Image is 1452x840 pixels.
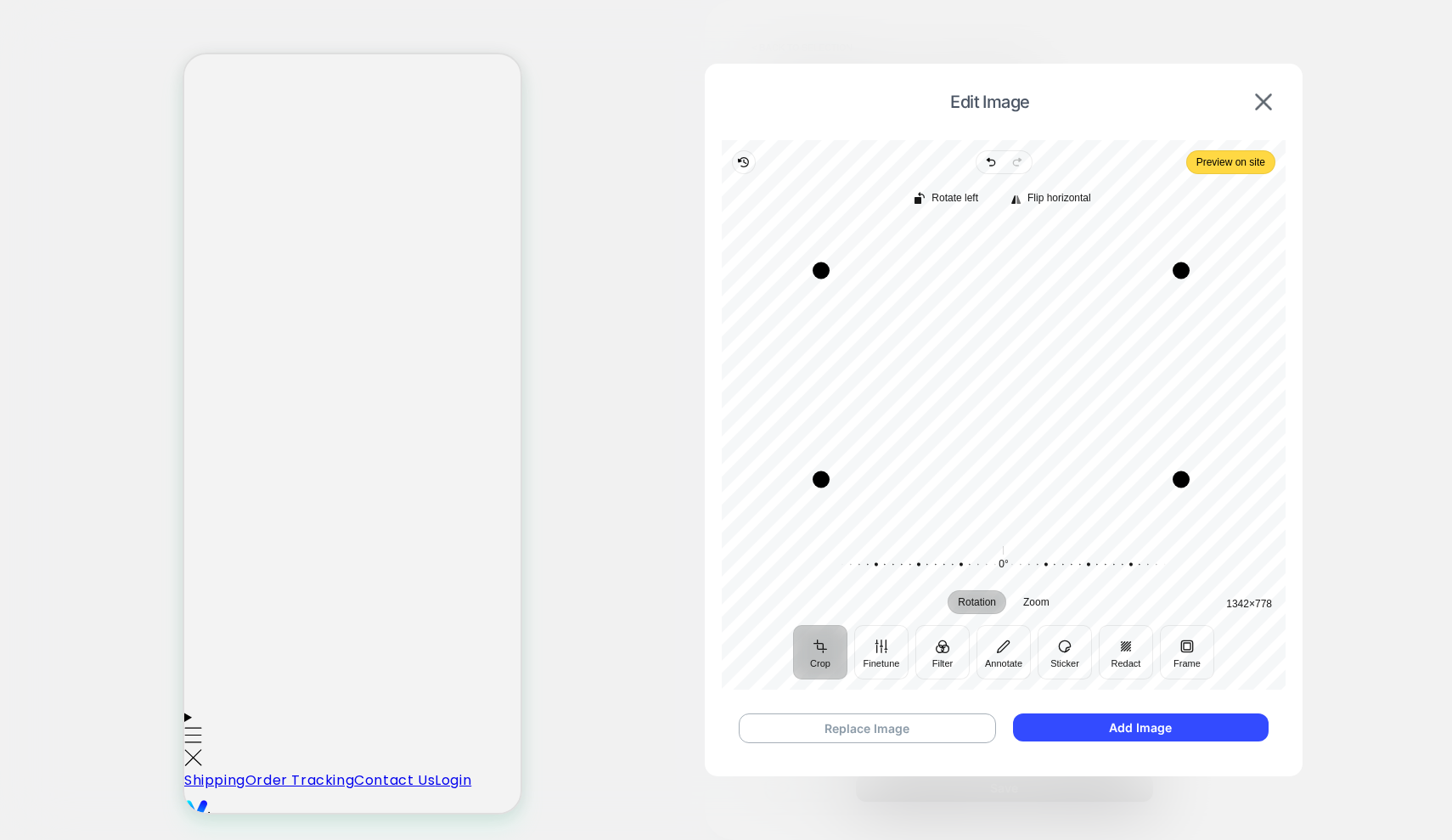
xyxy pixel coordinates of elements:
button: Rotation [948,590,1006,614]
button: Add Image [1013,713,1269,741]
div: Drag edge t [821,262,1181,279]
div: Drag edge l [813,271,830,480]
button: Crop [793,625,847,679]
a: Login [250,718,287,736]
button: Rotate left [906,188,988,211]
span: Flip horizontal [1027,193,1091,204]
button: Flip horizontal [1002,188,1101,211]
button: Finetune [854,625,909,679]
span: Rotation [958,597,996,607]
button: Sticker [1038,625,1092,679]
div: Drag corner tl [813,262,830,279]
button: Replace Image [739,713,996,743]
div: Drag edge b [821,471,1181,488]
span: Rotate left [931,193,978,204]
button: Filter [915,625,970,679]
span: Zoom [1023,597,1050,607]
button: Annotate [976,625,1031,679]
button: Zoom [1013,590,1060,614]
a: Contact Us [170,718,250,736]
div: Drag corner bl [813,471,830,488]
button: Frame [1160,625,1214,679]
span: Edit Image [730,92,1250,112]
a: Order Tracking [61,718,170,736]
button: Redact [1099,625,1153,679]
